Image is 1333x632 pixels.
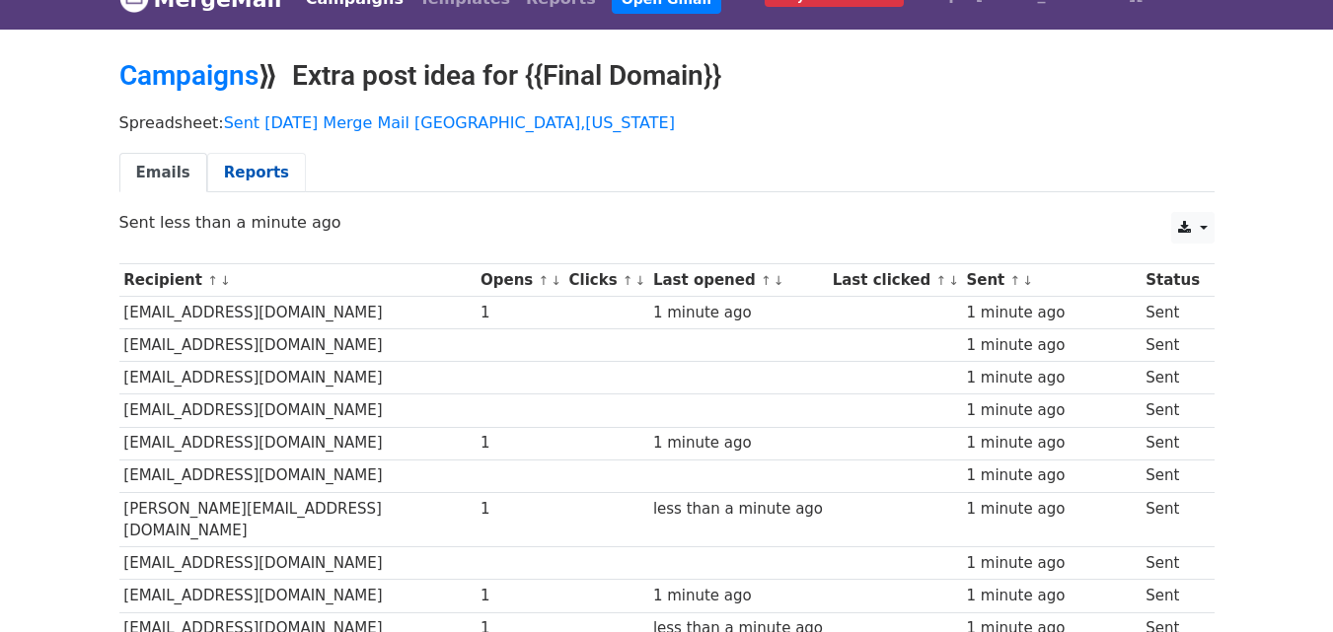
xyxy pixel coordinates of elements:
[207,273,218,288] a: ↑
[635,273,646,288] a: ↓
[119,427,477,459] td: [EMAIL_ADDRESS][DOMAIN_NAME]
[966,552,1136,575] div: 1 minute ago
[119,547,477,580] td: [EMAIL_ADDRESS][DOMAIN_NAME]
[935,273,946,288] a: ↑
[119,112,1215,133] p: Spreadsheet:
[1141,329,1204,362] td: Sent
[119,59,259,92] a: Campaigns
[1141,394,1204,427] td: Sent
[761,273,772,288] a: ↑
[481,302,559,324] div: 1
[119,264,477,297] th: Recipient
[119,329,477,362] td: [EMAIL_ADDRESS][DOMAIN_NAME]
[1141,580,1204,612] td: Sent
[966,432,1136,455] div: 1 minute ago
[224,113,675,132] a: Sent [DATE] Merge Mail [GEOGRAPHIC_DATA],[US_STATE]
[962,264,1142,297] th: Sent
[653,302,823,324] div: 1 minute ago
[948,273,959,288] a: ↓
[119,459,477,492] td: [EMAIL_ADDRESS][DOMAIN_NAME]
[564,264,648,297] th: Clicks
[623,273,633,288] a: ↑
[1010,273,1021,288] a: ↑
[966,399,1136,422] div: 1 minute ago
[1141,362,1204,394] td: Sent
[966,585,1136,607] div: 1 minute ago
[1141,547,1204,580] td: Sent
[1141,297,1204,329] td: Sent
[481,498,559,521] div: 1
[774,273,784,288] a: ↓
[1234,537,1333,632] iframe: Chat Widget
[653,498,823,521] div: less than a minute ago
[648,264,828,297] th: Last opened
[1022,273,1033,288] a: ↓
[119,59,1215,93] h2: ⟫ Extra post idea for {{Final Domain}}
[1141,264,1204,297] th: Status
[119,394,477,427] td: [EMAIL_ADDRESS][DOMAIN_NAME]
[476,264,564,297] th: Opens
[653,585,823,607] div: 1 minute ago
[966,334,1136,357] div: 1 minute ago
[966,464,1136,487] div: 1 minute ago
[119,153,207,193] a: Emails
[119,362,477,394] td: [EMAIL_ADDRESS][DOMAIN_NAME]
[119,212,1215,233] p: Sent less than a minute ago
[966,367,1136,389] div: 1 minute ago
[1141,427,1204,459] td: Sent
[207,153,306,193] a: Reports
[481,585,559,607] div: 1
[481,432,559,455] div: 1
[220,273,231,288] a: ↓
[828,264,962,297] th: Last clicked
[538,273,549,288] a: ↑
[1141,459,1204,492] td: Sent
[119,580,477,612] td: [EMAIL_ADDRESS][DOMAIN_NAME]
[966,498,1136,521] div: 1 minute ago
[551,273,561,288] a: ↓
[119,297,477,329] td: [EMAIL_ADDRESS][DOMAIN_NAME]
[966,302,1136,324] div: 1 minute ago
[119,492,477,547] td: [PERSON_NAME][EMAIL_ADDRESS][DOMAIN_NAME]
[653,432,823,455] div: 1 minute ago
[1141,492,1204,547] td: Sent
